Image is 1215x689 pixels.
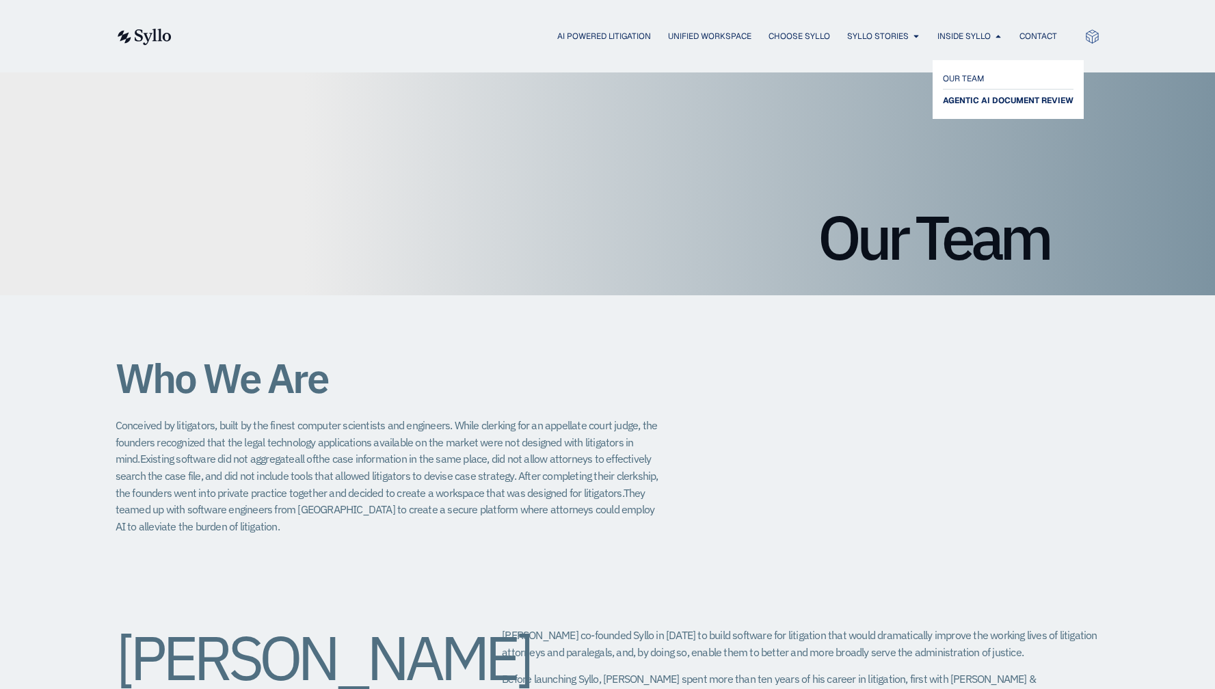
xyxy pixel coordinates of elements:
span: the case information in the same place, did not allow attorneys to effectively search the case fi... [116,452,652,483]
a: Syllo Stories [847,30,909,42]
span: After completing their clerkship, the founders went into private practice together and decided to... [116,469,658,500]
a: Unified Workspace [668,30,751,42]
div: Menu Toggle [199,30,1057,43]
span: They teamed up with software engineers from [GEOGRAPHIC_DATA] to create a secure platform where a... [116,486,655,533]
a: AGENTIC AI DOCUMENT REVIEW [943,92,1073,109]
img: syllo [116,29,172,45]
p: [PERSON_NAME] co-founded Syllo in [DATE] to build software for litigation that would dramatically... [502,627,1099,660]
h1: Our Team [167,206,1049,268]
nav: Menu [199,30,1057,43]
h2: [PERSON_NAME] [116,627,448,688]
span: all of [295,452,315,465]
a: Choose Syllo [769,30,830,42]
a: AI Powered Litigation [557,30,651,42]
a: Contact [1019,30,1057,42]
span: Conceived by litigators, built by the finest computer scientists and engineers. While clerking fo... [116,418,658,465]
span: Existing software did not aggregate [140,452,295,465]
span: OUR TEAM [943,70,985,87]
a: Inside Syllo [937,30,991,42]
a: OUR TEAM [943,70,1073,87]
h1: Who We Are [116,355,663,401]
